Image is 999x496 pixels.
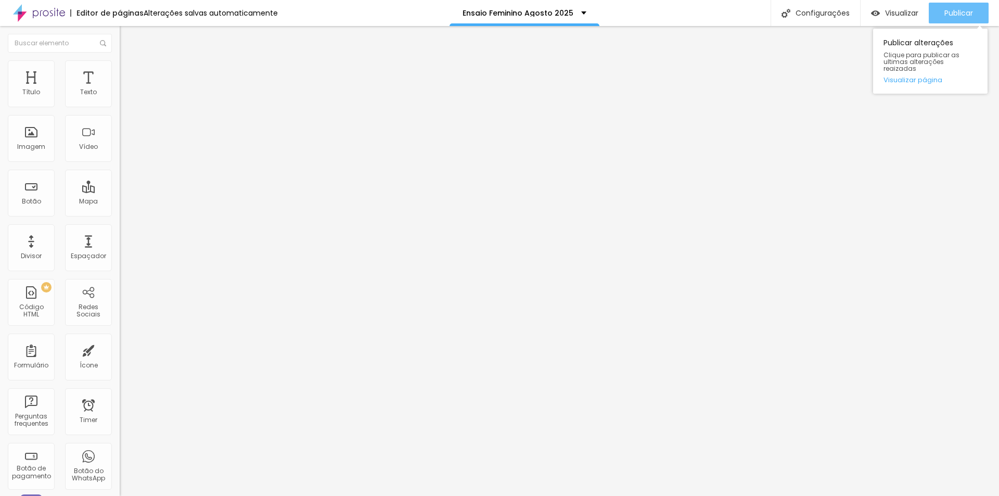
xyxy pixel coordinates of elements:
[71,252,106,260] div: Espaçador
[861,3,929,23] button: Visualizar
[871,9,880,18] img: view-1.svg
[21,252,42,260] div: Divisor
[79,143,98,150] div: Vídeo
[80,88,97,96] div: Texto
[782,9,790,18] img: Icone
[944,9,973,17] span: Publicar
[144,9,278,17] div: Alterações salvas automaticamente
[79,198,98,205] div: Mapa
[80,416,97,424] div: Timer
[68,303,109,319] div: Redes Sociais
[22,88,40,96] div: Título
[883,52,977,72] span: Clique para publicar as ultimas alterações reaizadas
[10,413,52,428] div: Perguntas frequentes
[885,9,918,17] span: Visualizar
[17,143,45,150] div: Imagem
[873,29,988,94] div: Publicar alterações
[80,362,98,369] div: Ícone
[8,34,112,53] input: Buscar elemento
[10,465,52,480] div: Botão de pagamento
[10,303,52,319] div: Código HTML
[100,40,106,46] img: Icone
[68,467,109,482] div: Botão do WhatsApp
[929,3,989,23] button: Publicar
[70,9,144,17] div: Editor de páginas
[22,198,41,205] div: Botão
[463,9,573,17] p: Ensaio Feminino Agosto 2025
[883,77,977,83] a: Visualizar página
[14,362,48,369] div: Formulário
